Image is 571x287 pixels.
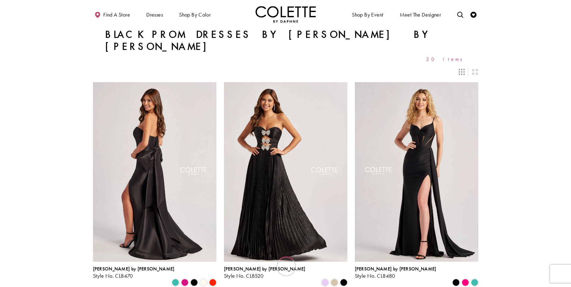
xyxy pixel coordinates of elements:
[93,272,133,279] span: Style No. CL8470
[224,266,306,272] span: [PERSON_NAME] by [PERSON_NAME]
[224,266,306,279] div: Colette by Daphne Style No. CL8520
[472,69,478,75] span: Switch layout to 2 columns
[224,272,264,279] span: Style No. CL8520
[462,279,469,286] i: Hot Pink
[224,82,347,261] a: Visit Colette by Daphne Style No. CL8520 Page
[452,279,460,286] i: Black
[321,279,329,286] i: Lilac
[459,69,465,75] span: Switch layout to 3 columns
[471,279,478,286] i: Turquoise
[355,266,436,279] div: Colette by Daphne Style No. CL8480
[93,82,216,261] a: Visit Colette by Daphne Style No. CL8470 Page
[355,266,436,272] span: [PERSON_NAME] by [PERSON_NAME]
[145,6,164,23] span: Dresses
[456,6,465,23] a: Toggle search
[93,6,132,23] a: Find a store
[350,6,385,23] span: Shop By Event
[352,12,383,18] span: Shop By Event
[181,279,188,286] i: Fuchsia
[89,65,482,79] div: Layout Controls
[256,6,316,23] img: Colette by Daphne
[172,279,179,286] i: Turquoise
[398,6,443,23] a: Meet the designer
[355,272,395,279] span: Style No. CL8480
[178,6,212,23] span: Shop by color
[209,279,216,286] i: Scarlet
[146,12,163,18] span: Dresses
[105,29,466,53] h1: Black Prom Dresses by [PERSON_NAME] by [PERSON_NAME]
[103,12,130,18] span: Find a store
[93,266,175,279] div: Colette by Daphne Style No. CL8470
[340,279,347,286] i: Black
[179,12,211,18] span: Shop by color
[400,12,441,18] span: Meet the designer
[355,82,478,261] a: Visit Colette by Daphne Style No. CL8480 Page
[93,266,175,272] span: [PERSON_NAME] by [PERSON_NAME]
[191,279,198,286] i: Black
[200,279,207,286] i: Diamond White
[469,6,478,23] a: Check Wishlist
[331,279,338,286] i: Gold Dust
[256,6,316,23] a: Visit Home Page
[426,57,466,62] span: 20 items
